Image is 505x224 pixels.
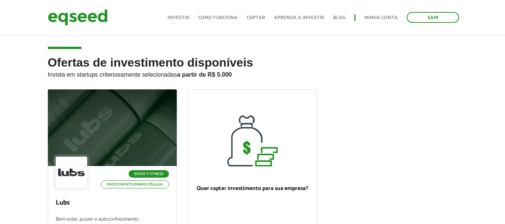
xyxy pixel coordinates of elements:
[48,69,458,78] p: Invista em startups criteriosamente selecionadas
[177,71,232,78] strong: a partir de R$ 5.000
[56,199,169,207] p: Lubs
[101,180,169,188] p: Investimento mínimo: R$ 5.000
[129,170,169,178] p: Saúde e Fitness
[48,56,458,89] h2: Ofertas de investimento disponíveis
[274,15,324,20] a: Aprenda a investir
[407,12,459,23] a: Sair
[247,15,265,20] a: Captar
[198,15,238,20] a: Como funciona
[333,15,345,20] a: Blog
[167,15,189,20] a: Investir
[196,185,309,192] p: Quer captar investimento para sua empresa?
[48,7,108,27] img: EqSeed
[364,15,398,20] a: Minha conta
